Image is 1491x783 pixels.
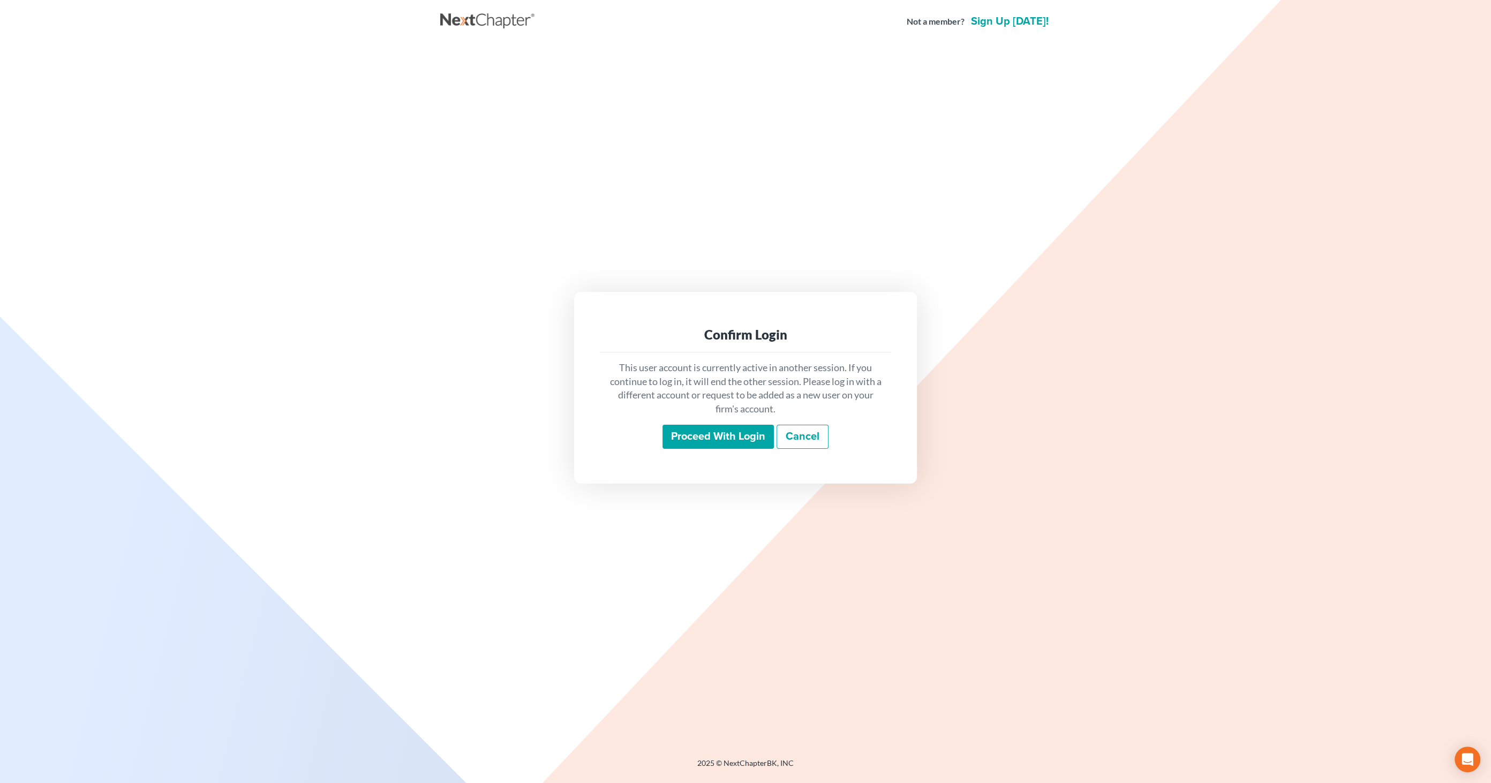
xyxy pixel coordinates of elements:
[969,16,1051,27] a: Sign up [DATE]!
[440,758,1051,777] div: 2025 © NextChapterBK, INC
[777,425,829,449] a: Cancel
[662,425,774,449] input: Proceed with login
[907,16,965,28] strong: Not a member?
[608,361,883,416] p: This user account is currently active in another session. If you continue to log in, it will end ...
[1455,747,1480,772] div: Open Intercom Messenger
[608,326,883,343] div: Confirm Login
